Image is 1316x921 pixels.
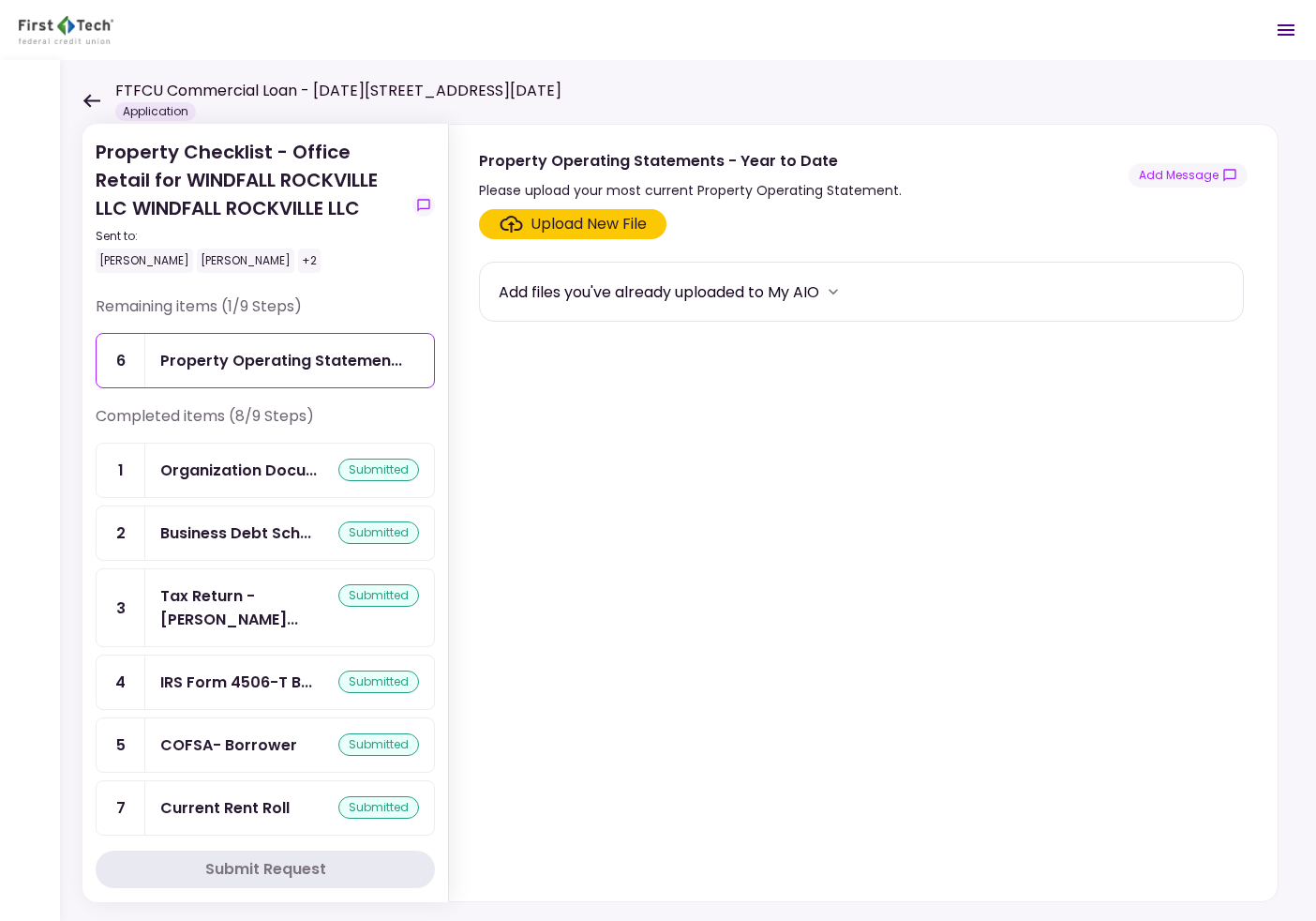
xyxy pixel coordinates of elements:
[160,671,312,694] div: IRS Form 4506-T Borrower
[97,444,145,497] div: 1
[96,717,435,773] a: 5COFSA- Borrowersubmitted
[479,179,902,202] div: Please upload your most current Property Operating Statement.
[160,796,290,820] div: Current Rent Roll
[19,16,113,44] img: Partner icon
[96,228,405,245] div: Sent to:
[96,333,435,388] a: 6Property Operating Statements - Year to Date
[97,569,145,646] div: 3
[97,781,145,835] div: 7
[160,521,311,545] div: Business Debt Schedule
[96,851,435,888] button: Submit Request
[479,149,902,173] div: Property Operating Statements - Year to Date
[96,249,193,273] div: [PERSON_NAME]
[479,209,666,239] span: Click here to upload the required document
[96,405,435,443] div: Completed items (8/9 Steps)
[819,278,847,306] button: more
[338,733,419,756] div: submitted
[96,506,435,561] a: 2Business Debt Schedulesubmitted
[115,80,561,102] h1: FTFCU Commercial Loan - [DATE][STREET_ADDRESS][DATE]
[298,249,321,273] div: +2
[97,656,145,709] div: 4
[338,521,419,544] div: submitted
[197,249,294,273] div: [PERSON_NAME]
[160,584,338,631] div: Tax Return - Borrower
[412,194,435,217] button: show-messages
[160,459,317,482] div: Organization Documents for Borrowing Entity
[96,443,435,498] a: 1Organization Documents for Borrowing Entitysubmitted
[160,349,402,372] div: Property Operating Statements - Year to Date
[338,796,419,819] div: submitted
[205,858,326,881] div: Submit Request
[338,459,419,481] div: submitted
[97,718,145,772] div: 5
[96,655,435,710] a: 4IRS Form 4506-T Borrowersubmitted
[96,568,435,647] a: 3Tax Return - Borrowersubmitted
[338,584,419,607] div: submitted
[97,506,145,560] div: 2
[531,213,647,235] div: Upload New File
[1264,8,1309,53] button: Open menu
[160,733,297,757] div: COFSA- Borrower
[448,124,1279,902] div: Property Operating Statements - Year to DatePlease upload your most current Property Operating St...
[115,102,196,121] div: Application
[96,138,405,273] div: Property Checklist - Office Retail for WINDFALL ROCKVILLE LLC WINDFALL ROCKVILLE LLC
[338,671,419,693] div: submitted
[96,780,435,836] a: 7Current Rent Rollsubmitted
[499,280,819,304] div: Add files you've already uploaded to My AIO
[96,295,435,333] div: Remaining items (1/9 Steps)
[1129,163,1248,188] button: show-messages
[97,334,145,387] div: 6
